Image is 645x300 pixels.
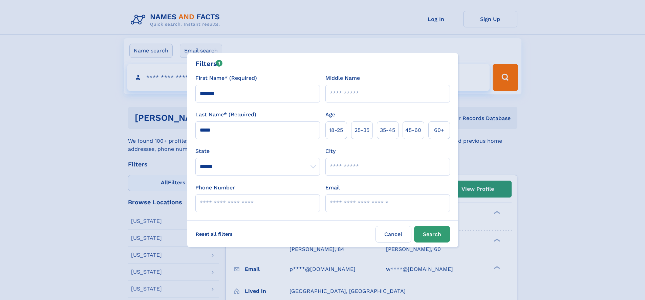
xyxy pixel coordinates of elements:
span: 35‑45 [380,126,395,134]
span: 45‑60 [405,126,421,134]
label: Last Name* (Required) [195,111,256,119]
span: 60+ [434,126,444,134]
label: Middle Name [325,74,360,82]
button: Search [414,226,450,243]
label: Age [325,111,335,119]
label: Email [325,184,340,192]
label: Cancel [375,226,411,243]
label: Reset all filters [191,226,237,242]
div: Filters [195,59,223,69]
label: City [325,147,336,155]
label: First Name* (Required) [195,74,257,82]
span: 18‑25 [329,126,343,134]
label: Phone Number [195,184,235,192]
span: 25‑35 [354,126,369,134]
label: State [195,147,320,155]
